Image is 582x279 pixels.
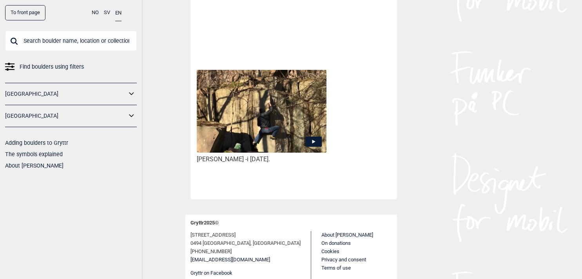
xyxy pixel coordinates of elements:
[104,5,110,20] button: SV
[197,155,326,164] div: [PERSON_NAME] -
[321,265,351,271] a: Terms of use
[5,110,127,122] a: [GEOGRAPHIC_DATA]
[20,61,84,73] span: Find boulders using filters
[190,256,270,264] a: [EMAIL_ADDRESS][DOMAIN_NAME]
[190,215,392,232] div: Gryttr 2025 ©
[247,155,270,163] span: i [DATE].
[190,231,236,239] span: [STREET_ADDRESS]
[5,140,68,146] a: Adding boulders to Gryttr
[190,269,232,277] button: Gryttr on Facebook
[5,61,137,73] a: Find boulders using filters
[197,70,326,154] img: Carl Johan Svensson pa Papi Chulo
[190,248,232,256] span: [PHONE_NUMBER]
[5,5,45,20] a: To front page
[5,162,63,169] a: About [PERSON_NAME]
[5,151,63,157] a: The symbols explained
[5,31,137,51] input: Search boulder name, location or collection
[321,232,373,238] a: About [PERSON_NAME]
[190,239,301,248] span: 0494 [GEOGRAPHIC_DATA], [GEOGRAPHIC_DATA]
[321,257,366,263] a: Privacy and consent
[115,5,121,21] button: EN
[321,248,339,254] a: Cookies
[321,240,351,246] a: On donations
[5,88,127,100] a: [GEOGRAPHIC_DATA]
[92,5,99,20] button: NO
